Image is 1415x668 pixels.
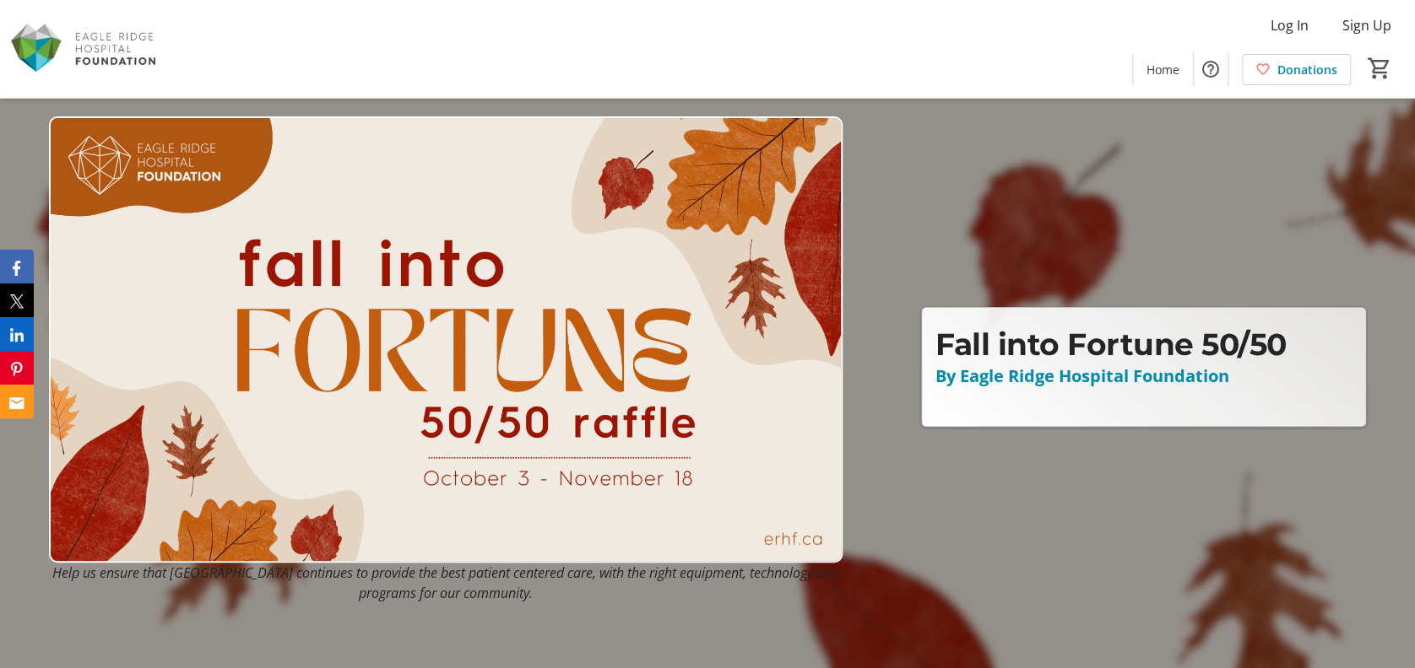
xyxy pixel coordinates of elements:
[1271,15,1309,35] span: Log In
[1147,61,1179,78] span: Home
[1242,54,1351,85] a: Donations
[1277,61,1337,78] span: Donations
[10,7,160,91] img: Eagle Ridge Hospital Foundation's Logo
[1257,12,1322,39] button: Log In
[1364,53,1395,83] button: Cart
[52,563,839,602] em: Help us ensure that [GEOGRAPHIC_DATA] continues to provide the best patient centered care, with t...
[49,116,843,563] img: Campaign CTA Media Photo
[1194,52,1228,86] button: Help
[1342,15,1391,35] span: Sign Up
[935,364,1229,387] span: By Eagle Ridge Hospital Foundation
[1329,12,1405,39] button: Sign Up
[1133,54,1193,85] a: Home
[935,321,1352,367] p: Fall into Fortune 50/50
